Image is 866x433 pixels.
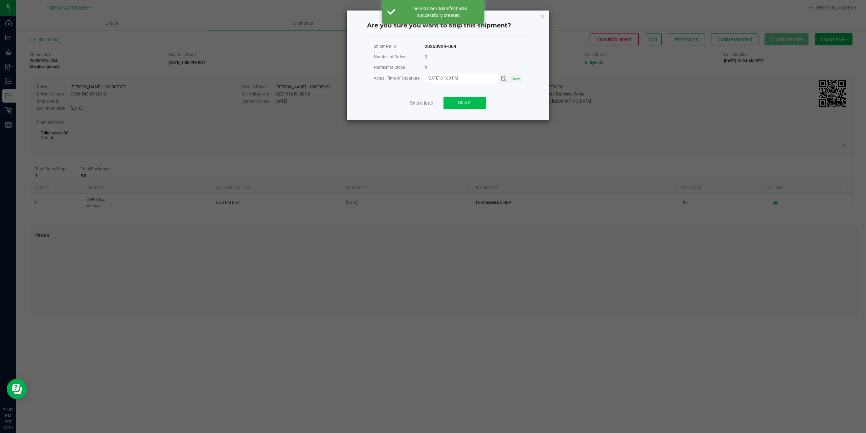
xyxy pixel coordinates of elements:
div: 20250924-004 [425,42,456,51]
div: 1 [425,63,427,72]
div: The BioTrack Manifest was successfully created. [399,5,479,19]
button: Ship it [443,97,486,109]
input: MM/dd/yyyy HH:MM a [425,74,491,82]
div: 1 [425,53,427,61]
div: Number of Orders [374,53,425,61]
button: Close [540,12,545,20]
span: Toggle popup [498,74,511,82]
div: Shipment ID [374,42,425,51]
span: Now [513,77,520,81]
iframe: Resource center [7,379,27,399]
h4: Are you sure you want to ship this shipment? [367,21,529,30]
span: Ship it [458,100,471,105]
div: Actual Time of Departure [374,74,425,83]
a: Ship it later [410,100,433,106]
div: Number of Stops [374,63,425,72]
